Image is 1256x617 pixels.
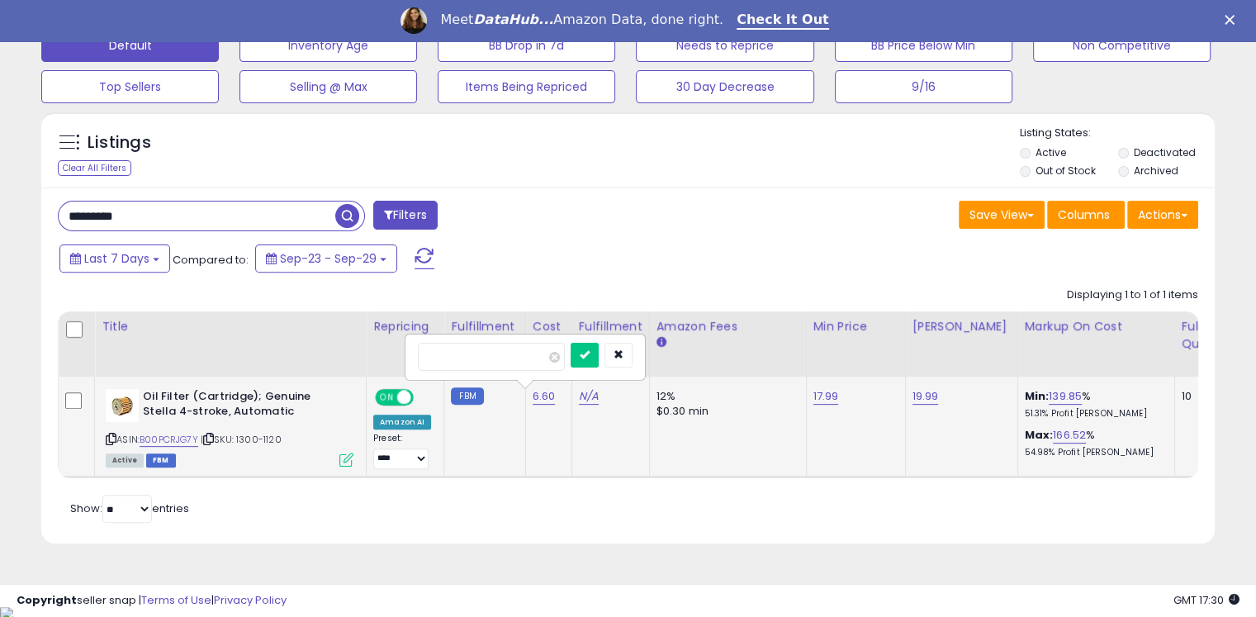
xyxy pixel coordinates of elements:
th: The percentage added to the cost of goods (COGS) that forms the calculator for Min & Max prices. [1017,311,1174,377]
a: N/A [579,388,599,405]
a: 166.52 [1053,427,1086,444]
div: Markup on Cost [1025,318,1168,335]
div: Clear All Filters [58,160,131,176]
label: Archived [1133,164,1178,178]
button: 9/16 [835,70,1012,103]
button: Top Sellers [41,70,219,103]
span: | SKU: 1300-1120 [201,433,282,446]
strong: Copyright [17,592,77,608]
a: 17.99 [813,388,839,405]
span: Show: entries [70,501,189,516]
div: ASIN: [106,389,353,466]
span: All listings currently available for purchase on Amazon [106,453,144,467]
button: 30 Day Decrease [636,70,813,103]
span: ON [377,390,397,404]
i: DataHub... [473,12,553,27]
a: Terms of Use [141,592,211,608]
button: Last 7 Days [59,244,170,273]
div: Meet Amazon Data, done right. [440,12,723,28]
button: BB Drop in 7d [438,29,615,62]
a: 139.85 [1049,388,1082,405]
button: Default [41,29,219,62]
b: Min: [1025,388,1050,404]
span: Sep-23 - Sep-29 [280,250,377,267]
a: 6.60 [533,388,556,405]
button: Actions [1127,201,1198,229]
button: Items Being Repriced [438,70,615,103]
a: 19.99 [912,388,939,405]
small: Amazon Fees. [656,335,666,350]
div: Fulfillment [451,318,518,335]
div: 12% [656,389,794,404]
button: Filters [373,201,438,230]
div: Repricing [373,318,437,335]
a: Privacy Policy [214,592,287,608]
button: Sep-23 - Sep-29 [255,244,397,273]
button: Non Competitive [1033,29,1211,62]
b: Max: [1025,427,1054,443]
span: 2025-10-7 17:30 GMT [1173,592,1239,608]
button: Needs to Reprice [636,29,813,62]
span: Columns [1058,206,1110,223]
span: Compared to: [173,252,249,268]
div: Close [1225,15,1241,25]
label: Active [1036,145,1066,159]
div: Preset: [373,433,431,470]
img: 41CTaqqqqxL._SL40_.jpg [106,389,139,422]
div: seller snap | | [17,593,287,609]
div: Min Price [813,318,898,335]
div: Fulfillable Quantity [1182,318,1239,353]
div: Fulfillment Cost [579,318,642,353]
div: % [1025,428,1162,458]
div: [PERSON_NAME] [912,318,1011,335]
a: Check It Out [737,12,829,30]
a: B00PCRJG7Y [140,433,198,447]
small: FBM [451,387,483,405]
p: 54.98% Profit [PERSON_NAME] [1025,447,1162,458]
img: Profile image for Georgie [400,7,427,34]
h5: Listings [88,131,151,154]
span: FBM [146,453,176,467]
div: % [1025,389,1162,420]
label: Deactivated [1133,145,1195,159]
div: 10 [1182,389,1233,404]
button: Inventory Age [239,29,417,62]
div: Title [102,318,359,335]
p: Listing States: [1020,126,1215,141]
div: Amazon AI [373,415,431,430]
div: Displaying 1 to 1 of 1 items [1067,287,1198,303]
button: Columns [1047,201,1125,229]
button: Selling @ Max [239,70,417,103]
div: $0.30 min [656,404,794,419]
label: Out of Stock [1036,164,1096,178]
div: Amazon Fees [656,318,799,335]
div: Cost [533,318,565,335]
span: OFF [411,390,438,404]
button: Save View [959,201,1045,229]
button: BB Price Below Min [835,29,1012,62]
p: 51.31% Profit [PERSON_NAME] [1025,408,1162,420]
span: Last 7 Days [84,250,149,267]
b: Oil Filter (Cartridge); Genuine Stella 4-stroke, Automatic [143,389,344,424]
